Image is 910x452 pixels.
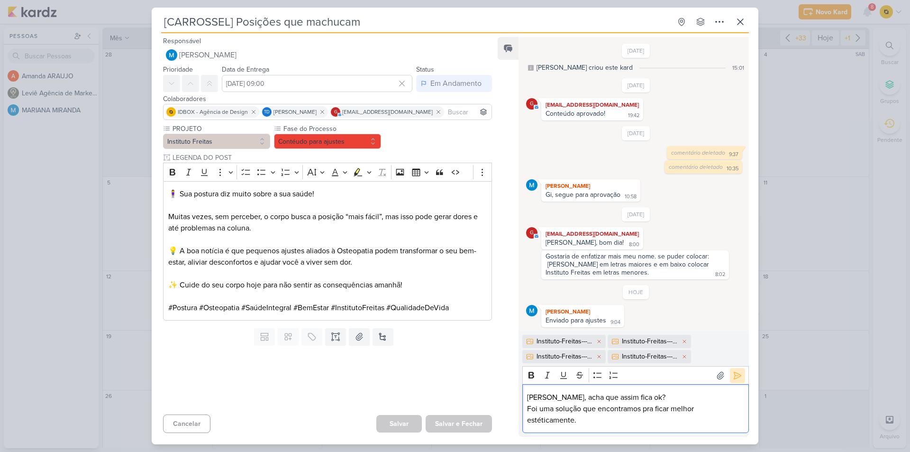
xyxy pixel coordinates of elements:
div: Instituto-Freitas---Corcunda_01.jpg [537,336,593,346]
button: Contéudo para ajustes [274,134,381,149]
p: Td [264,110,270,115]
label: Fase do Processo [282,124,381,134]
label: Prioridade [163,65,193,74]
p: Muitas vezes, sem perceber, o corpo busca a posição “mais fácil”, mas isso pode gerar dores e até... [168,211,487,234]
div: Enviado para ajustes [546,316,606,324]
span: comentário deletado [669,164,723,170]
input: Select a date [222,75,412,92]
div: 10:58 [625,193,637,201]
div: [PERSON_NAME] [543,307,622,316]
img: IDBOX - Agência de Design [166,107,176,117]
div: Editor toolbar [522,366,749,385]
div: Instituto-Freitas---Corcunda_02.jpg [622,336,679,346]
div: giselyrlfreitas@gmail.com [331,107,340,117]
div: Editor editing area: main [163,181,492,321]
span: [EMAIL_ADDRESS][DOMAIN_NAME] [342,108,433,116]
div: Editor editing area: main [522,384,749,433]
p: g [530,231,534,236]
div: [PERSON_NAME], bom dia! [546,239,624,247]
div: giselyrlfreitas@gmail.com [526,98,537,110]
button: Em Andamento [416,75,492,92]
div: giselyrlfreitas@gmail.com [526,227,537,239]
input: Buscar [446,106,490,118]
p: [PERSON_NAME], acha que assim fica ok? [527,392,744,403]
div: Conteúdo aprovado! [546,110,605,118]
div: [PERSON_NAME] criou este kard [537,63,633,73]
div: Colaboradores [163,94,492,104]
div: Instituto-Freitas---Corcunda_04.jpg [622,351,679,361]
span: [PERSON_NAME] [179,49,237,61]
p: g [530,101,534,107]
label: PROJETO [172,124,270,134]
div: [EMAIL_ADDRESS][DOMAIN_NAME] [543,229,641,239]
div: [EMAIL_ADDRESS][DOMAIN_NAME] [543,100,641,110]
label: Responsável [163,37,201,45]
div: 10:35 [727,165,738,173]
input: Texto sem título [171,153,492,163]
p: g [334,110,337,115]
div: 9:37 [729,151,738,158]
div: 15:01 [732,64,744,72]
div: Thais de carvalho [262,107,272,117]
p: #Postura #Osteopatia #SaúdeIntegral #BemEstar #InstitutoFreitas #QualidadeDeVida [168,302,487,314]
label: Data de Entrega [222,65,269,74]
button: Instituto Freitas [163,134,270,149]
input: Kard Sem Título [161,13,671,30]
div: [PERSON_NAME] [543,181,638,191]
div: Editor toolbar [163,163,492,181]
span: comentário deletado [671,149,725,156]
p: 🧍‍♀️ Sua postura diz muito sobre a sua saúde! [168,188,487,200]
p: Foi uma solução que encontramos pra ficar melhor estéticamente. [527,403,744,426]
img: MARIANA MIRANDA [526,305,537,316]
div: Gi, segue para aprovação [546,191,620,199]
div: 8:02 [715,271,725,278]
div: 9:04 [610,319,620,326]
div: 19:42 [628,112,639,120]
p: ✨ Cuide do seu corpo hoje para não sentir as consequências amanhã! [168,279,487,291]
div: Gostaria de enfatizar mais meu nome. se puder colocar: [PERSON_NAME] em letras maiores e em baixo... [546,252,711,277]
div: 8:00 [629,241,639,249]
label: Status [416,65,434,74]
img: MARIANA MIRANDA [526,179,537,191]
p: 💡 A boa notícia é que pequenos ajustes aliados à Osteopatia podem transformar o seu bem-estar, al... [168,245,487,268]
div: Em Andamento [430,78,482,89]
div: Instituto-Freitas---Corcunda_03.jpg [537,351,593,361]
button: [PERSON_NAME] [163,46,492,64]
img: MARIANA MIRANDA [166,49,177,61]
button: Cancelar [163,415,210,433]
span: [PERSON_NAME] [273,108,317,116]
span: IDBOX - Agência de Design [178,108,248,116]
